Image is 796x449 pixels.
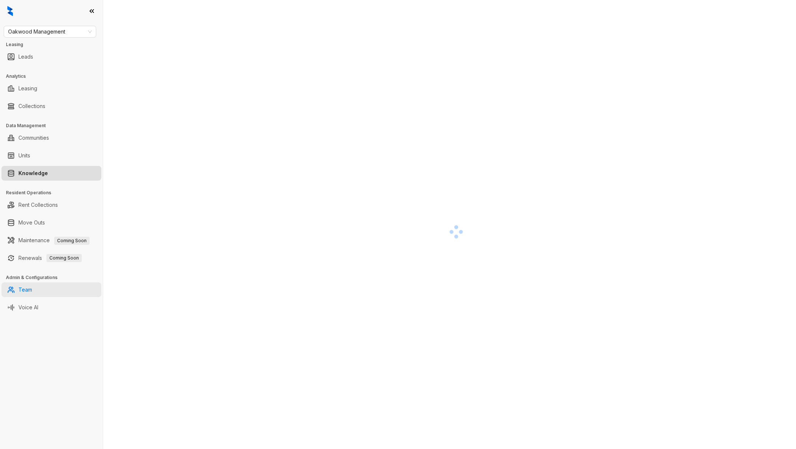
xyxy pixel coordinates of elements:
a: Voice AI [18,300,38,315]
li: Move Outs [1,215,101,230]
a: Leasing [18,81,37,96]
a: Move Outs [18,215,45,230]
li: Units [1,148,101,163]
h3: Analytics [6,73,103,80]
li: Maintenance [1,233,101,248]
li: Knowledge [1,166,101,181]
a: Knowledge [18,166,48,181]
li: Leasing [1,81,101,96]
a: Units [18,148,30,163]
h3: Data Management [6,122,103,129]
a: Communities [18,130,49,145]
li: Renewals [1,251,101,265]
a: Team [18,282,32,297]
a: Collections [18,99,45,114]
img: logo [7,6,13,16]
li: Rent Collections [1,198,101,212]
a: Leads [18,49,33,64]
h3: Leasing [6,41,103,48]
h3: Resident Operations [6,189,103,196]
li: Collections [1,99,101,114]
li: Communities [1,130,101,145]
li: Voice AI [1,300,101,315]
span: Oakwood Management [8,26,92,37]
a: RenewalsComing Soon [18,251,82,265]
li: Leads [1,49,101,64]
span: Coming Soon [46,254,82,262]
a: Rent Collections [18,198,58,212]
span: Coming Soon [54,237,90,245]
li: Team [1,282,101,297]
h3: Admin & Configurations [6,274,103,281]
